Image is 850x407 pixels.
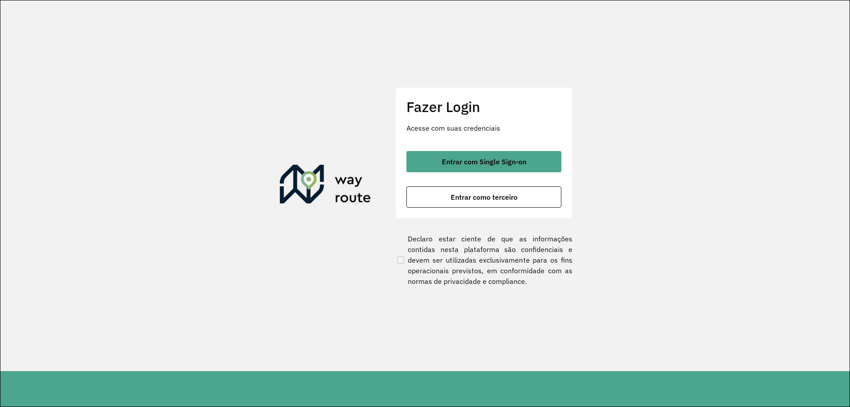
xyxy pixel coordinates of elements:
button: button [406,151,561,172]
button: button [406,186,561,208]
span: Entrar como terceiro [451,194,518,201]
p: Acesse com suas credenciais [406,123,561,133]
label: Declaro estar ciente de que as informações contidas nesta plataforma são confidenciais e devem se... [395,233,572,287]
h2: Fazer Login [406,98,561,115]
span: Entrar com Single Sign-on [442,158,526,165]
img: Roteirizador AmbevTech [280,165,371,207]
